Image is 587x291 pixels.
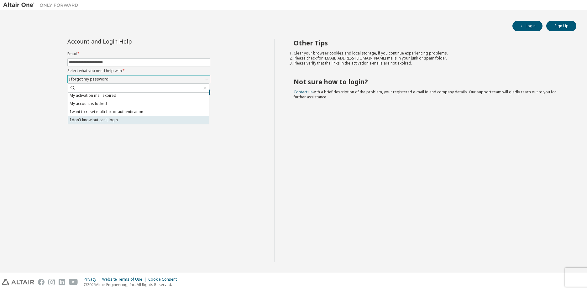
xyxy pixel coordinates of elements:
img: facebook.svg [38,279,45,285]
li: My activation mail expired [68,91,209,100]
img: instagram.svg [48,279,55,285]
img: altair_logo.svg [2,279,34,285]
li: Clear your browser cookies and local storage, if you continue experiencing problems. [294,51,565,56]
h2: Other Tips [294,39,565,47]
div: Cookie Consent [148,277,181,282]
img: youtube.svg [69,279,78,285]
span: with a brief description of the problem, your registered e-mail id and company details. Our suppo... [294,89,556,100]
label: Email [67,51,210,56]
div: I forgot my password [68,76,109,83]
h2: Not sure how to login? [294,78,565,86]
img: linkedin.svg [59,279,65,285]
li: Please check for [EMAIL_ADDRESS][DOMAIN_NAME] mails in your junk or spam folder. [294,56,565,61]
button: Sign Up [546,21,576,31]
div: Website Terms of Use [102,277,148,282]
div: Privacy [84,277,102,282]
label: Select what you need help with [67,68,210,73]
button: Login [512,21,542,31]
li: Please verify that the links in the activation e-mails are not expired. [294,61,565,66]
div: I forgot my password [68,75,210,83]
img: Altair One [3,2,81,8]
p: © 2025 Altair Engineering, Inc. All Rights Reserved. [84,282,181,287]
a: Contact us [294,89,313,95]
div: Account and Login Help [67,39,182,44]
